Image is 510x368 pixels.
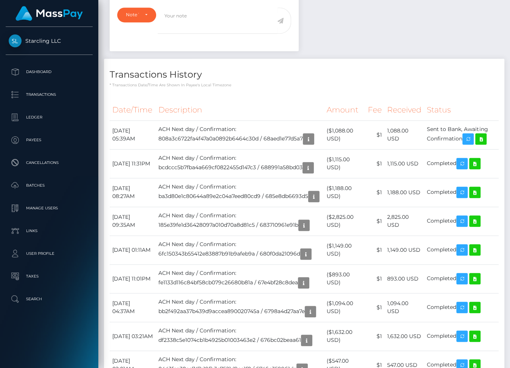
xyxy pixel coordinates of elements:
[9,157,90,168] p: Cancellations
[6,221,93,240] a: Links
[6,199,93,218] a: Manage Users
[424,235,499,264] td: Completed
[9,271,90,282] p: Taxes
[324,322,365,351] td: ($1,632.00 USD)
[384,322,425,351] td: 1,632.00 USD
[156,235,324,264] td: ACH Next day / Confirmation: 6fc150343b55412e83887b91b9afeb9a / 680f0da21096d
[6,108,93,127] a: Ledger
[110,207,156,235] td: [DATE] 09:35AM
[9,134,90,146] p: Payees
[156,178,324,207] td: ACH Next day / Confirmation: ba3d80e1c80644a89e2c04a7eed80cd9 / 685e8db6693d5
[424,322,499,351] td: Completed
[110,264,156,293] td: [DATE] 11:01PM
[9,203,90,214] p: Manage Users
[6,153,93,172] a: Cancellations
[110,322,156,351] td: [DATE] 03:21AM
[9,180,90,191] p: Batches
[365,293,384,322] td: $1
[6,37,93,44] span: Starcling LLC
[16,6,83,21] img: MassPay Logo
[365,178,384,207] td: $1
[324,149,365,178] td: ($1,115.00 USD)
[324,293,365,322] td: ($1,094.00 USD)
[384,293,425,322] td: 1,094.00 USD
[9,293,90,305] p: Search
[324,235,365,264] td: ($1,149.00 USD)
[9,225,90,237] p: Links
[365,322,384,351] td: $1
[6,85,93,104] a: Transactions
[424,264,499,293] td: Completed
[126,12,139,18] div: Note Type
[110,120,156,149] td: [DATE] 05:39AM
[9,89,90,100] p: Transactions
[6,62,93,81] a: Dashboard
[424,149,499,178] td: Completed
[324,264,365,293] td: ($893.00 USD)
[110,82,499,88] p: * Transactions date/time are shown in payee's local timezone
[424,120,499,149] td: Sent to Bank, Awaiting Confirmation
[156,100,324,120] th: Description
[365,120,384,149] td: $1
[365,235,384,264] td: $1
[384,178,425,207] td: 1,188.00 USD
[424,178,499,207] td: Completed
[324,207,365,235] td: ($2,825.00 USD)
[384,149,425,178] td: 1,115.00 USD
[9,66,90,78] p: Dashboard
[424,100,499,120] th: Status
[110,68,499,81] h4: Transactions History
[6,176,93,195] a: Batches
[110,149,156,178] td: [DATE] 11:31PM
[6,244,93,263] a: User Profile
[365,264,384,293] td: $1
[110,235,156,264] td: [DATE] 01:11AM
[117,8,156,22] button: Note Type
[9,248,90,259] p: User Profile
[110,293,156,322] td: [DATE] 04:37AM
[9,112,90,123] p: Ledger
[424,207,499,235] td: Completed
[156,322,324,351] td: ACH Next day / Confirmation: df2338c5e1074cb1b4925b01003463e2 / 676bc02beaa61
[156,264,324,293] td: ACH Next day / Confirmation: fe1133d116c84bf58cb079c26680b81a / 67e4bf28c8dea
[156,293,324,322] td: ACH Next day / Confirmation: bb2f492aa37b439d9accea890020745a / 6798a4d27aa7e
[384,207,425,235] td: 2,825.00 USD
[6,290,93,309] a: Search
[156,149,324,178] td: ACH Next day / Confirmation: bcdccc5b7fba4a669cf0822455d147c3 / 688991a58bd03
[365,149,384,178] td: $1
[384,100,425,120] th: Received
[324,100,365,120] th: Amount
[424,293,499,322] td: Completed
[384,235,425,264] td: 1,149.00 USD
[324,178,365,207] td: ($1,188.00 USD)
[110,178,156,207] td: [DATE] 08:27AM
[156,120,324,149] td: ACH Next day / Confirmation: 808a3c6722fa4f47a0a0892b6464c30d / 68aed1e77d5a7
[384,264,425,293] td: 893.00 USD
[6,267,93,286] a: Taxes
[110,100,156,120] th: Date/Time
[6,131,93,150] a: Payees
[365,207,384,235] td: $1
[156,207,324,235] td: ACH Next day / Confirmation: 185e39fe1d36428097a010d70a8d81c5 / 683710961e91b
[9,34,22,47] img: Starcling LLC
[324,120,365,149] td: ($1,088.00 USD)
[365,100,384,120] th: Fee
[384,120,425,149] td: 1,088.00 USD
